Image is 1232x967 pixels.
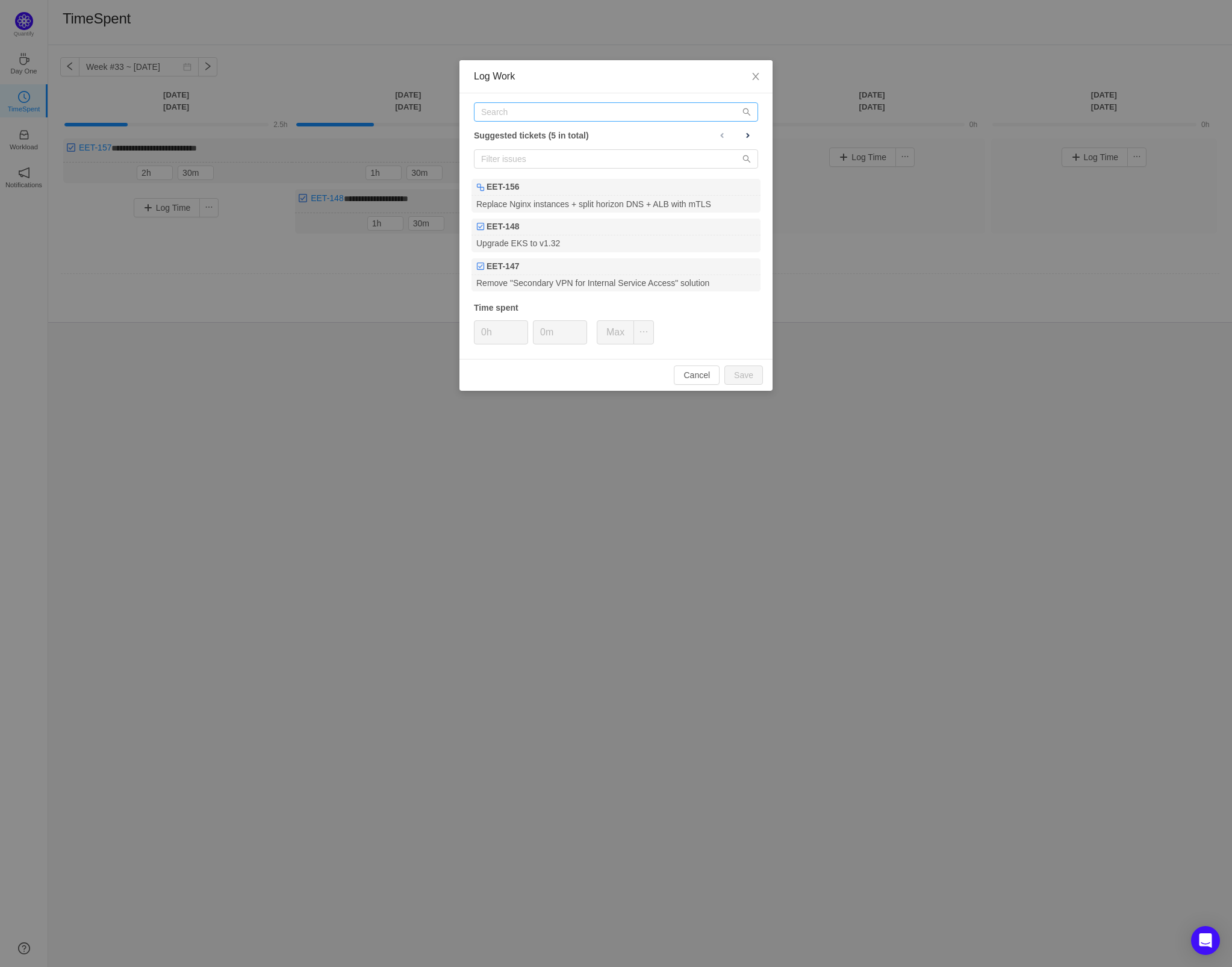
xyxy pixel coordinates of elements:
[751,72,761,81] i: icon: close
[471,275,761,291] div: Remove "Secondary VPN for Internal Service Access" solution
[674,365,720,385] button: Cancel
[476,222,485,231] img: Task
[476,262,485,270] img: Task
[487,220,519,233] b: EET-148
[474,70,758,83] div: Log Work
[633,320,654,344] button: icon: ellipsis
[1191,926,1220,955] div: Open Intercom Messenger
[474,302,758,314] div: Time spent
[742,155,751,163] i: icon: search
[742,108,751,116] i: icon: search
[471,196,761,212] div: Replace Nginx instances + split horizon DNS + ALB with mTLS
[724,365,763,385] button: Save
[597,320,634,344] button: Max
[474,102,758,122] input: Search
[487,181,519,193] b: EET-156
[474,149,758,169] input: Filter issues
[739,60,773,94] button: Close
[476,183,485,191] img: Subtask
[487,260,519,273] b: EET-147
[474,128,758,143] div: Suggested tickets (5 in total)
[471,235,761,252] div: Upgrade EKS to v1.32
